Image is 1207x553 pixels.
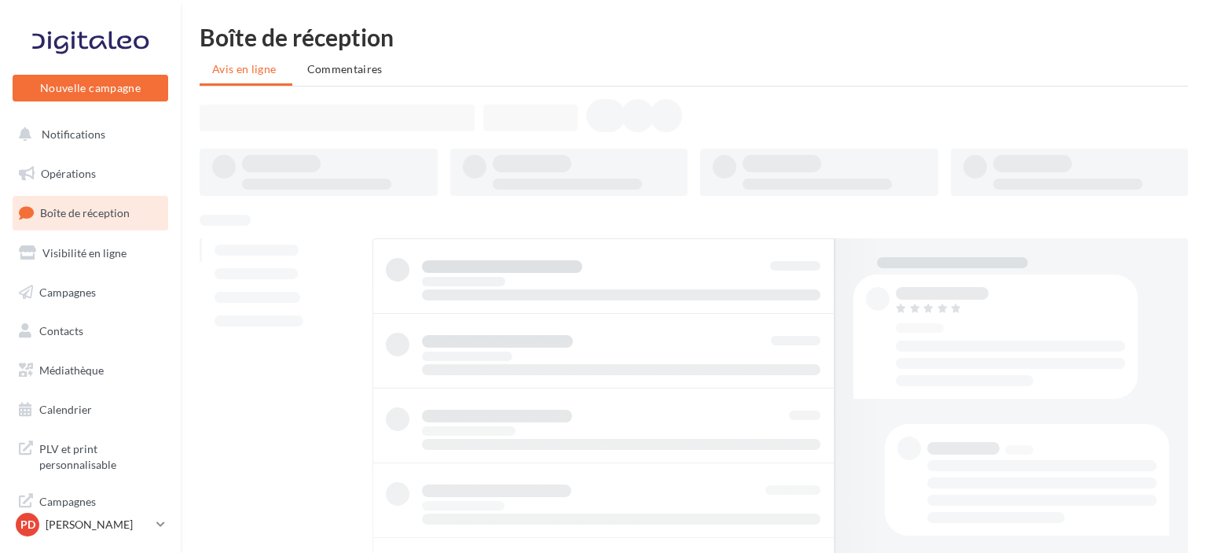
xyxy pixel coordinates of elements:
span: Campagnes [39,285,96,298]
button: Notifications [9,118,165,151]
a: Calendrier [9,393,171,426]
a: Campagnes DataOnDemand [9,485,171,531]
a: PLV et print personnalisable [9,432,171,478]
a: Campagnes [9,276,171,309]
span: Opérations [41,167,96,180]
a: PD [PERSON_NAME] [13,510,168,540]
a: Opérations [9,157,171,190]
span: Médiathèque [39,363,104,377]
span: Visibilité en ligne [42,246,127,260]
span: Calendrier [39,403,92,416]
a: Contacts [9,315,171,348]
button: Nouvelle campagne [13,75,168,101]
span: Campagnes DataOnDemand [39,491,162,525]
span: Notifications [42,127,105,141]
p: [PERSON_NAME] [46,517,150,533]
a: Médiathèque [9,354,171,387]
a: Visibilité en ligne [9,237,171,270]
a: Boîte de réception [9,196,171,230]
div: Boîte de réception [200,25,1188,49]
span: Contacts [39,324,83,337]
span: Commentaires [307,62,383,76]
span: Boîte de réception [40,206,130,219]
span: PD [20,517,35,533]
span: PLV et print personnalisable [39,438,162,472]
